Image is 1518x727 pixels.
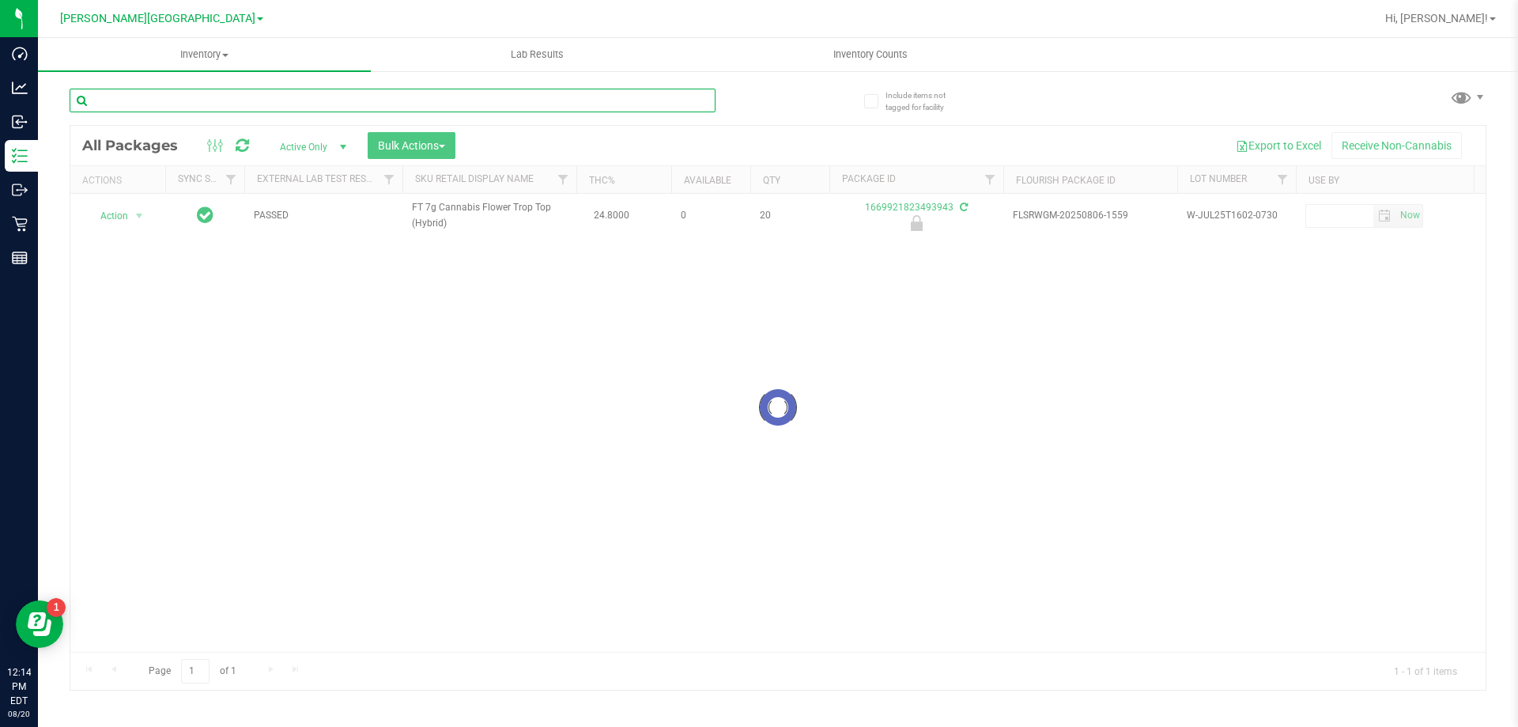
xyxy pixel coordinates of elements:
span: Lab Results [489,47,585,62]
inline-svg: Inbound [12,114,28,130]
input: Search Package ID, Item Name, SKU, Lot or Part Number... [70,89,716,112]
a: Lab Results [371,38,704,71]
inline-svg: Outbound [12,182,28,198]
span: Hi, [PERSON_NAME]! [1385,12,1488,25]
inline-svg: Inventory [12,148,28,164]
iframe: Resource center unread badge [47,598,66,617]
iframe: Resource center [16,600,63,648]
span: Include items not tagged for facility [885,89,965,113]
p: 08/20 [7,708,31,720]
inline-svg: Retail [12,216,28,232]
inline-svg: Dashboard [12,46,28,62]
span: Inventory Counts [812,47,929,62]
span: Inventory [38,47,371,62]
a: Inventory [38,38,371,71]
p: 12:14 PM EDT [7,665,31,708]
inline-svg: Analytics [12,80,28,96]
a: Inventory Counts [704,38,1037,71]
span: [PERSON_NAME][GEOGRAPHIC_DATA] [60,12,255,25]
inline-svg: Reports [12,250,28,266]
